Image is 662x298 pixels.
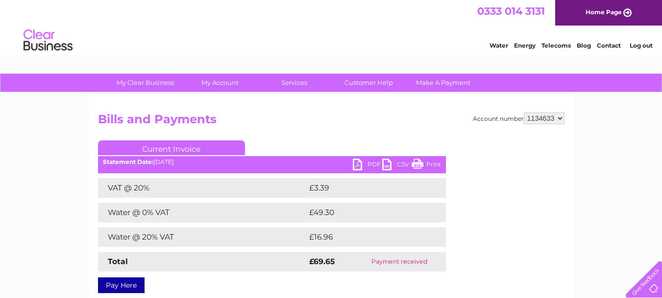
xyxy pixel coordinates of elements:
[353,159,382,173] a: PDF
[477,5,545,17] a: 0333 014 3131
[309,257,335,266] strong: £69.65
[105,74,186,92] a: My Clear Business
[353,252,445,271] td: Payment received
[23,26,73,55] img: logo.png
[382,159,412,173] a: CSV
[108,257,128,266] strong: Total
[307,178,423,198] td: £3.39
[597,42,621,49] a: Contact
[100,5,563,48] div: Clear Business is a trading name of Verastar Limited (registered in [GEOGRAPHIC_DATA] No. 3667643...
[473,112,564,124] div: Account number
[307,203,426,222] td: £49.30
[307,227,426,247] td: £16.96
[412,159,441,173] a: Print
[179,74,260,92] a: My Account
[98,203,307,222] td: Water @ 0% VAT
[98,112,564,131] h2: Bills and Payments
[98,227,307,247] td: Water @ 20% VAT
[98,159,446,165] div: [DATE]
[541,42,571,49] a: Telecoms
[577,42,591,49] a: Blog
[514,42,536,49] a: Energy
[103,158,153,165] b: Statement Date:
[98,178,307,198] td: VAT @ 20%
[254,74,335,92] a: Services
[403,74,484,92] a: Make A Payment
[490,42,508,49] a: Water
[98,140,245,155] a: Current Invoice
[98,277,145,293] a: Pay Here
[328,74,409,92] a: Customer Help
[630,42,653,49] a: Log out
